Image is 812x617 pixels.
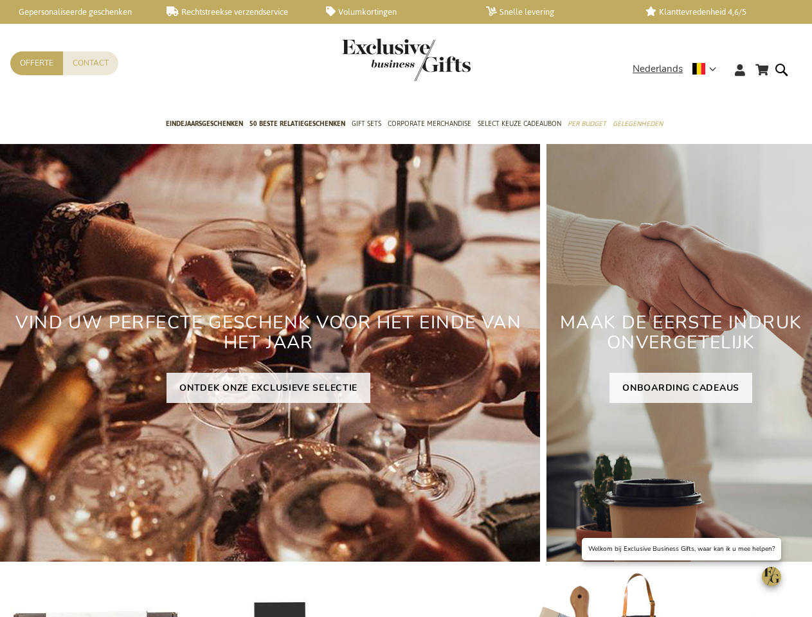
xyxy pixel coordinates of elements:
[166,117,243,130] span: Eindejaarsgeschenken
[167,6,306,17] a: Rechtstreekse verzendservice
[568,109,606,141] a: Per Budget
[478,109,561,141] a: Select Keuze Cadeaubon
[486,6,626,17] a: Snelle levering
[609,373,752,403] a: ONBOARDING CADEAUS
[388,117,471,130] span: Corporate Merchandise
[63,51,118,75] a: Contact
[342,39,406,81] a: store logo
[478,117,561,130] span: Select Keuze Cadeaubon
[352,117,381,130] span: Gift Sets
[167,373,370,403] a: ONTDEK ONZE EXCLUSIEVE SELECTIE
[326,6,465,17] a: Volumkortingen
[342,39,471,81] img: Exclusive Business gifts logo
[10,51,63,75] a: Offerte
[645,6,785,17] a: Klanttevredenheid 4,6/5
[613,109,663,141] a: Gelegenheden
[249,117,345,130] span: 50 beste relatiegeschenken
[613,117,663,130] span: Gelegenheden
[352,109,381,141] a: Gift Sets
[568,117,606,130] span: Per Budget
[633,62,683,76] span: Nederlands
[6,6,146,17] a: Gepersonaliseerde geschenken
[249,109,345,141] a: 50 beste relatiegeschenken
[388,109,471,141] a: Corporate Merchandise
[166,109,243,141] a: Eindejaarsgeschenken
